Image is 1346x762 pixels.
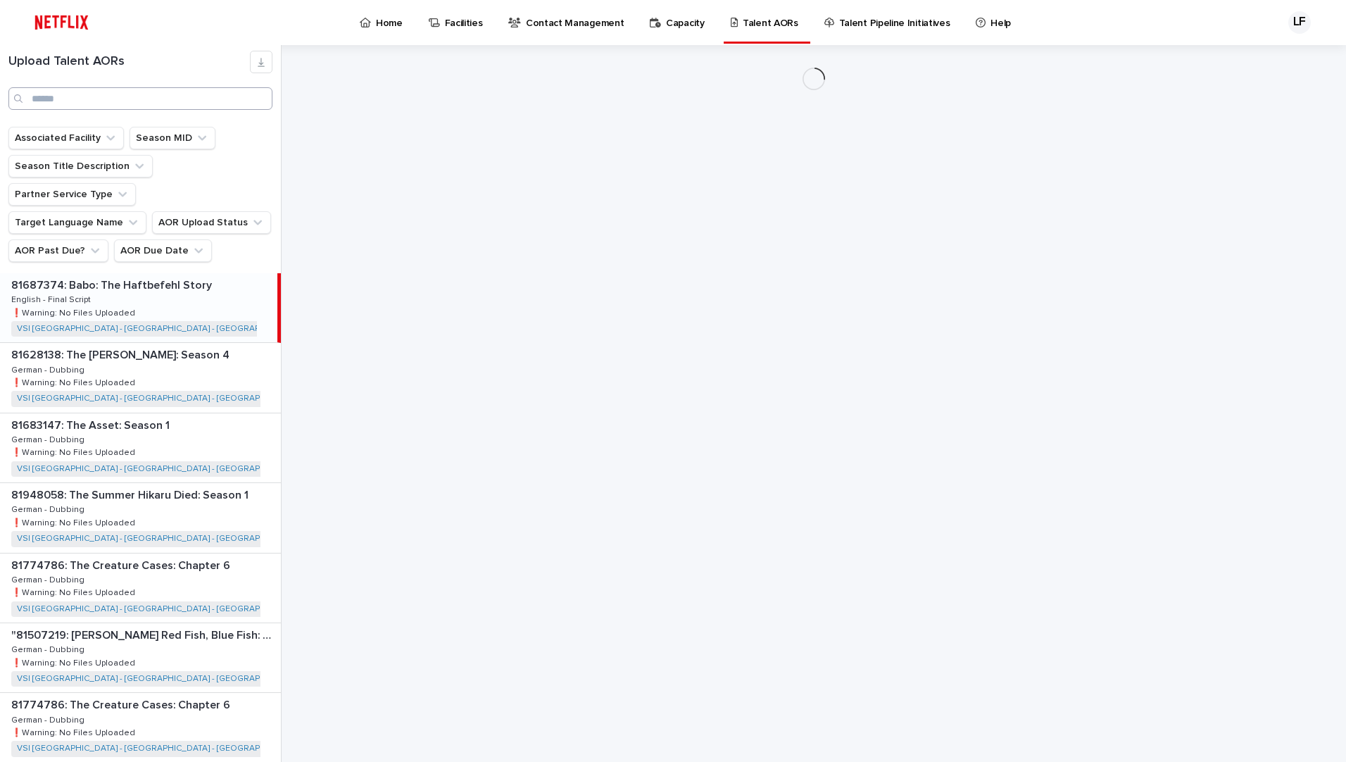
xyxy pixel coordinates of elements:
p: ❗️Warning: No Files Uploaded [11,656,138,668]
button: Associated Facility [8,127,124,149]
a: VSI [GEOGRAPHIC_DATA] - [GEOGRAPHIC_DATA] - [GEOGRAPHIC_DATA] [17,604,302,614]
button: AOR Past Due? [8,239,108,262]
p: German - Dubbing [11,502,87,515]
a: VSI [GEOGRAPHIC_DATA] - [GEOGRAPHIC_DATA] - [GEOGRAPHIC_DATA] [17,394,302,404]
p: ❗️Warning: No Files Uploaded [11,306,138,318]
button: Partner Service Type [8,183,136,206]
p: 81774786: The Creature Cases: Chapter 6 [11,696,233,712]
a: VSI [GEOGRAPHIC_DATA] - [GEOGRAPHIC_DATA] - [GEOGRAPHIC_DATA] [17,674,302,684]
h1: Upload Talent AORs [8,54,250,70]
button: Season Title Description [8,155,153,177]
p: 81948058: The Summer Hikaru Died: Season 1 [11,486,251,502]
a: VSI [GEOGRAPHIC_DATA] - [GEOGRAPHIC_DATA] - [GEOGRAPHIC_DATA] [17,534,302,544]
input: Search [8,87,272,110]
p: German - Dubbing [11,713,87,725]
div: LF [1288,11,1311,34]
p: German - Dubbing [11,573,87,585]
p: 81683147: The Asset: Season 1 [11,416,172,432]
p: 81687374: Babo: The Haftbefehl Story [11,276,215,292]
p: "81507219: Dr. Seuss’s Red Fish, Blue Fish: Season 2" [11,626,278,642]
p: 81774786: The Creature Cases: Chapter 6 [11,556,233,573]
a: VSI [GEOGRAPHIC_DATA] - [GEOGRAPHIC_DATA] - [GEOGRAPHIC_DATA] [17,324,302,334]
p: ❗️Warning: No Files Uploaded [11,445,138,458]
p: ❗️Warning: No Files Uploaded [11,375,138,388]
a: VSI [GEOGRAPHIC_DATA] - [GEOGRAPHIC_DATA] - [GEOGRAPHIC_DATA] [17,744,302,754]
button: Season MID [130,127,215,149]
p: ❗️Warning: No Files Uploaded [11,725,138,738]
p: ❗️Warning: No Files Uploaded [11,585,138,598]
button: AOR Upload Status [152,211,271,234]
img: ifQbXi3ZQGMSEF7WDB7W [28,8,95,37]
p: English - Final Script [11,292,94,305]
p: German - Dubbing [11,642,87,655]
button: Target Language Name [8,211,146,234]
p: 81628138: The [PERSON_NAME]: Season 4 [11,346,232,362]
a: VSI [GEOGRAPHIC_DATA] - [GEOGRAPHIC_DATA] - [GEOGRAPHIC_DATA] [17,464,302,474]
p: ❗️Warning: No Files Uploaded [11,516,138,528]
p: German - Dubbing [11,363,87,375]
p: German - Dubbing [11,432,87,445]
button: AOR Due Date [114,239,212,262]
